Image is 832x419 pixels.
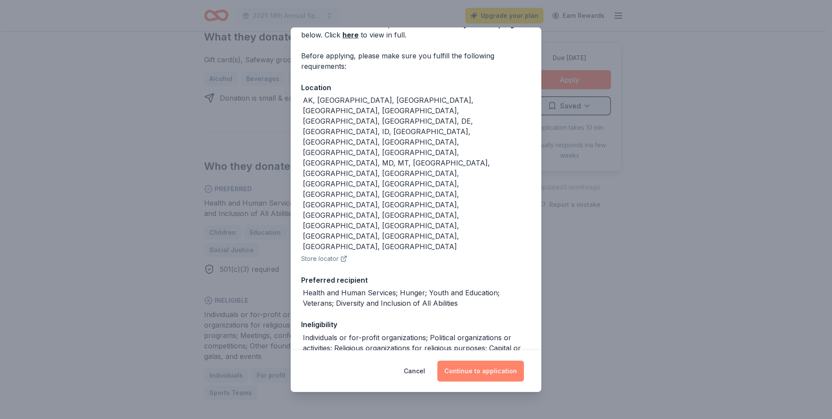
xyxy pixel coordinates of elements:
div: Individuals or for-profit organizations; Political organizations or activities; Religious organiz... [303,332,531,385]
div: Location [301,82,531,93]
button: Continue to application [437,361,524,382]
a: here [342,30,359,40]
div: We've summarized the requirements for below. Click to view in full. [301,19,531,40]
div: Health and Human Services; Hunger; Youth and Education; Veterans; Diversity and Inclusion of All ... [303,287,531,308]
button: Store locator [301,253,347,264]
div: Preferred recipient [301,274,531,286]
div: AK, [GEOGRAPHIC_DATA], [GEOGRAPHIC_DATA], [GEOGRAPHIC_DATA], [GEOGRAPHIC_DATA], [GEOGRAPHIC_DATA]... [303,95,531,252]
div: Ineligibility [301,319,531,330]
button: Cancel [404,361,425,382]
div: Before applying, please make sure you fulfill the following requirements: [301,51,531,71]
